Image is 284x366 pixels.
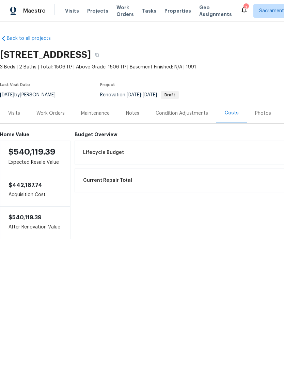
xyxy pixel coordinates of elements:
span: - [127,93,157,97]
span: Work Orders [116,4,134,18]
span: $540,119.39 [9,215,42,220]
span: Properties [164,7,191,14]
span: Draft [162,93,178,97]
div: Visits [8,110,20,117]
span: Visits [65,7,79,14]
div: Condition Adjustments [156,110,208,117]
span: Renovation [100,93,179,97]
div: Costs [224,110,239,116]
div: Notes [126,110,139,117]
div: Photos [255,110,271,117]
span: Project [100,83,115,87]
span: $540,119.39 [9,148,56,156]
span: Geo Assignments [199,4,232,18]
span: Tasks [142,9,156,13]
div: Maintenance [81,110,110,117]
span: [DATE] [143,93,157,97]
span: Maestro [23,7,46,14]
span: Lifecycle Budget [83,149,124,156]
span: $442,187.74 [9,182,42,188]
span: Projects [87,7,108,14]
span: [DATE] [127,93,141,97]
div: 3 [243,4,248,11]
button: Copy Address [91,49,103,61]
span: Current Repair Total [83,177,132,184]
div: Work Orders [36,110,65,117]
